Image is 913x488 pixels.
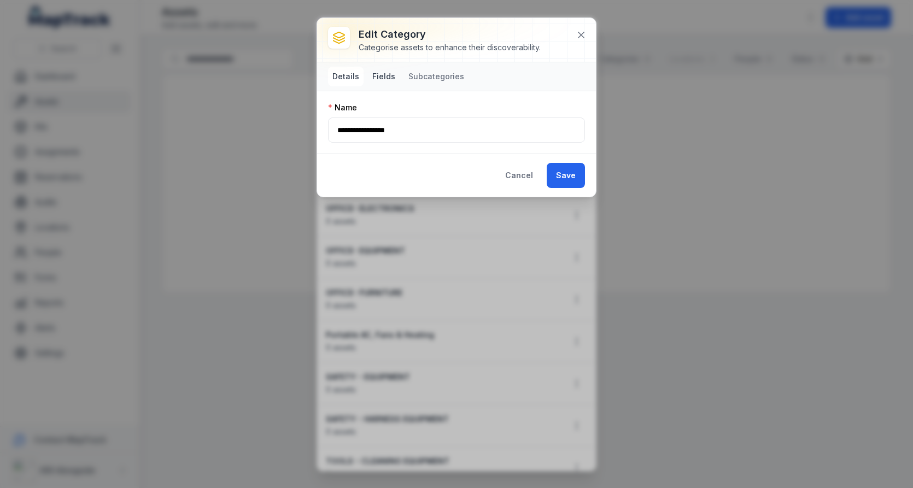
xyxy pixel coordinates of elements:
[359,42,541,53] div: Categorise assets to enhance their discoverability.
[368,67,400,86] button: Fields
[328,102,357,113] label: Name
[404,67,469,86] button: Subcategories
[328,67,364,86] button: Details
[359,27,541,42] h3: Edit category
[496,163,542,188] button: Cancel
[547,163,585,188] button: Save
